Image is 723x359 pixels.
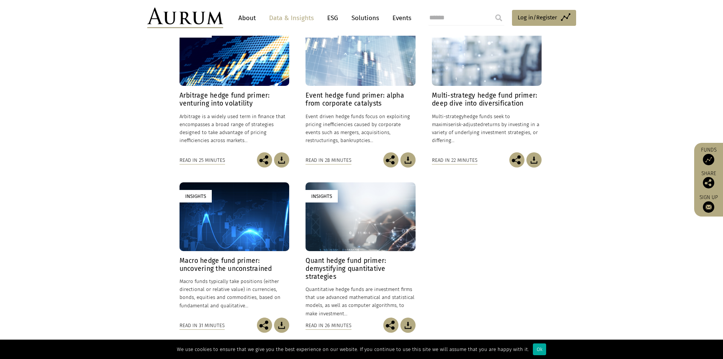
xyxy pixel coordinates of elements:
a: Insights Macro hedge fund primer: uncovering the unconstrained Macro funds typically take positio... [180,182,289,318]
img: Share this post [509,152,525,168]
a: Funds [698,147,719,165]
h4: Quant hedge fund primer: demystifying quantitative strategies [306,257,415,281]
div: Ok [533,343,546,355]
img: Share this post [383,152,399,168]
a: Solutions [348,11,383,25]
img: Download Article [400,318,416,333]
a: Events [389,11,411,25]
span: risk-adjusted [453,122,483,127]
h4: Macro hedge fund primer: uncovering the unconstrained [180,257,289,273]
img: Share this post [383,318,399,333]
p: hedge funds seek to maximise returns by investing in a variety of underlying investment strategie... [432,112,542,145]
a: Data & Insights [265,11,318,25]
a: Insights Multi-strategy hedge fund primer: deep dive into diversification Multi-strategyhedge fun... [432,17,542,153]
a: About [235,11,260,25]
img: Aurum [147,8,223,28]
div: Insights [180,190,212,202]
h4: Arbitrage hedge fund primer: venturing into volatility [180,92,289,108]
h4: Event hedge fund primer: alpha from corporate catalysts [306,92,415,108]
img: Share this post [257,318,272,333]
p: Arbitrage is a widely used term in finance that encompasses a broad range of strategies designed ... [180,112,289,145]
div: Share [698,171,719,188]
a: ESG [323,11,342,25]
p: Event driven hedge funds focus on exploiting pricing inefficiencies caused by corporate events su... [306,112,415,145]
h4: Multi-strategy hedge fund primer: deep dive into diversification [432,92,542,108]
img: Download Article [274,152,289,168]
a: Insights Quant hedge fund primer: demystifying quantitative strategies Quantitative hedge funds a... [306,182,415,318]
div: Read in 31 minutes [180,321,225,330]
div: Read in 22 minutes [432,156,477,164]
input: Submit [491,10,506,25]
div: Read in 25 minutes [180,156,225,164]
img: Sign up to our newsletter [703,201,714,213]
img: Download Article [526,152,542,168]
p: Macro funds typically take positions (either directional or relative value) in currencies, bonds,... [180,277,289,310]
div: Read in 28 minutes [306,156,351,164]
img: Share this post [703,177,714,188]
div: Read in 26 minutes [306,321,351,330]
img: Access Funds [703,154,714,165]
p: Quantitative hedge funds are investment firms that use advanced mathematical and statistical mode... [306,285,415,318]
a: Insights Arbitrage hedge fund primer: venturing into volatility Arbitrage is a widely used term i... [180,17,289,153]
a: Sign up [698,194,719,213]
img: Share this post [257,152,272,168]
span: Multi-strategy [432,114,464,119]
a: Insights Event hedge fund primer: alpha from corporate catalysts Event driven hedge funds focus o... [306,17,415,153]
a: Log in/Register [512,10,576,26]
img: Download Article [400,152,416,168]
div: Insights [306,190,338,202]
span: Log in/Register [518,13,557,22]
img: Download Article [274,318,289,333]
